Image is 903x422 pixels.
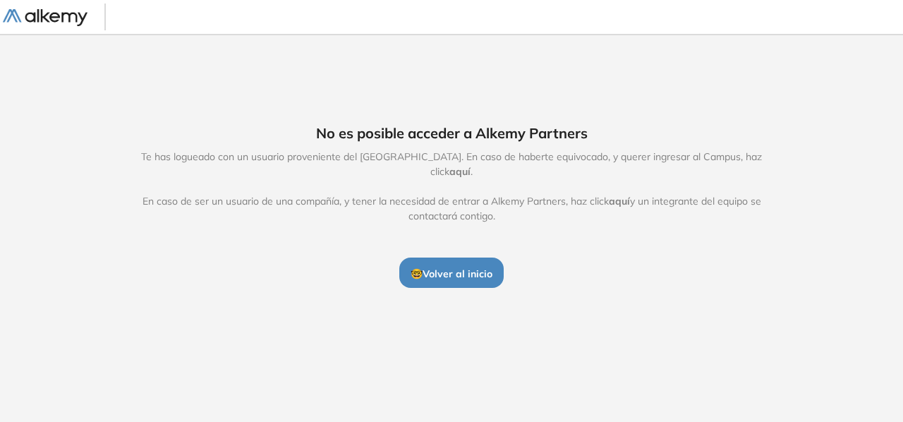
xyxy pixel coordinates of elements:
[3,9,87,27] img: Logo
[609,195,630,207] span: aquí
[449,165,471,178] span: aquí
[399,258,504,287] button: 🤓Volver al inicio
[411,267,492,280] span: 🤓 Volver al inicio
[316,123,588,144] span: No es posible acceder a Alkemy Partners
[126,150,777,224] span: Te has logueado con un usuario proveniente del [GEOGRAPHIC_DATA]. En caso de haberte equivocado, ...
